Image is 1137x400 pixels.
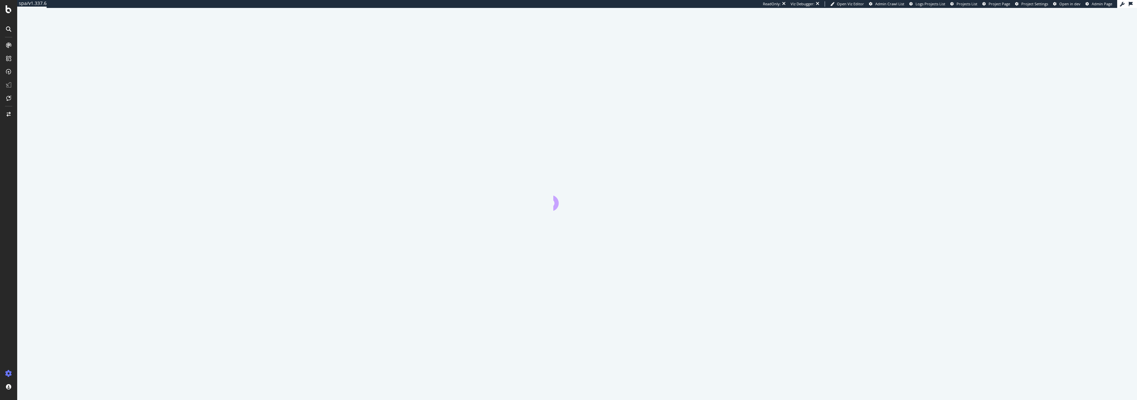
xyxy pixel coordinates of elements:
[982,1,1010,7] a: Project Page
[1059,1,1080,6] span: Open in dev
[1015,1,1048,7] a: Project Settings
[1021,1,1048,6] span: Project Settings
[791,1,814,7] div: Viz Debugger:
[957,1,977,6] span: Projects List
[830,1,864,7] a: Open Viz Editor
[837,1,864,6] span: Open Viz Editor
[763,1,781,7] div: ReadOnly:
[909,1,945,7] a: Logs Projects List
[553,187,601,211] div: animation
[1085,1,1112,7] a: Admin Page
[875,1,904,6] span: Admin Crawl List
[1053,1,1080,7] a: Open in dev
[989,1,1010,6] span: Project Page
[869,1,904,7] a: Admin Crawl List
[950,1,977,7] a: Projects List
[1092,1,1112,6] span: Admin Page
[916,1,945,6] span: Logs Projects List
